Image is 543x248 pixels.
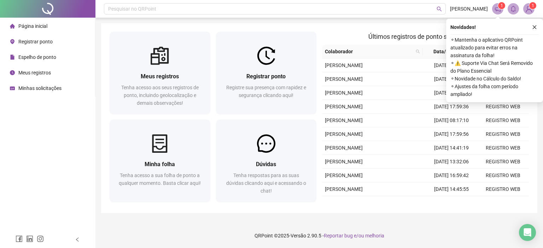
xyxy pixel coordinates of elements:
td: [DATE] 17:59:36 [426,100,477,114]
span: home [10,24,15,29]
td: REGISTRO WEB [477,141,529,155]
td: REGISTRO WEB [477,169,529,182]
span: [PERSON_NAME] [325,173,363,178]
th: Data/Hora [423,45,473,59]
span: search [414,46,421,57]
span: left [75,237,80,242]
span: Colaborador [325,48,413,55]
footer: QRPoint © 2025 - 2.90.5 - [95,223,543,248]
span: [PERSON_NAME] [325,145,363,151]
td: [DATE] 17:59:56 [426,127,477,141]
span: ⚬ Mantenha o aplicativo QRPoint atualizado para evitar erros na assinatura da folha! [450,36,539,59]
span: ⚬ Ajustes da folha com período ampliado! [450,83,539,98]
span: search [437,6,442,12]
span: Espelho de ponto [18,54,56,60]
span: close [532,25,537,30]
span: [PERSON_NAME] [325,76,363,82]
a: Minha folhaTenha acesso a sua folha de ponto a qualquer momento. Basta clicar aqui! [110,120,210,202]
sup: 1 [498,2,505,9]
span: Data/Hora [426,48,465,55]
sup: Atualize o seu contato no menu Meus Dados [529,2,536,9]
span: 1 [532,3,534,8]
td: [DATE] 16:59:42 [426,169,477,182]
td: REGISTRO WEB [477,100,529,114]
span: Registre sua presença com rapidez e segurança clicando aqui! [226,85,306,98]
td: [DATE] 08:13:33 [426,86,477,100]
td: REGISTRO WEB [477,155,529,169]
span: facebook [16,235,23,242]
span: [PERSON_NAME] [325,90,363,96]
span: Tenha respostas para as suas dúvidas clicando aqui e acessando o chat! [226,173,306,194]
div: Open Intercom Messenger [519,224,536,241]
span: Minha folha [145,161,175,168]
span: Registrar ponto [18,39,53,44]
span: search [416,49,420,54]
span: [PERSON_NAME] [325,159,363,164]
span: Página inicial [18,23,47,29]
td: REGISTRO WEB [477,182,529,196]
td: REGISTRO WEB [477,196,529,210]
td: [DATE] 08:17:10 [426,114,477,127]
td: [DATE] 14:25:00 [426,59,477,72]
td: [DATE] 14:45:55 [426,182,477,196]
span: Meus registros [141,73,179,80]
span: 1 [501,3,503,8]
span: ⚬ Novidade no Cálculo do Saldo! [450,75,539,83]
span: Minhas solicitações [18,85,62,91]
span: clock-circle [10,70,15,75]
img: 92200 [524,4,534,14]
span: Tenha acesso a sua folha de ponto a qualquer momento. Basta clicar aqui! [119,173,201,186]
a: DúvidasTenha respostas para as suas dúvidas clicando aqui e acessando o chat! [216,120,317,202]
span: [PERSON_NAME] [450,5,488,13]
td: [DATE] 14:41:19 [426,141,477,155]
span: Novidades ! [450,23,476,31]
span: Versão [291,233,306,238]
span: [PERSON_NAME] [325,186,363,192]
span: instagram [37,235,44,242]
span: [PERSON_NAME] [325,117,363,123]
span: linkedin [26,235,33,242]
span: schedule [10,86,15,91]
span: ⚬ ⚠️ Suporte Via Chat Será Removido do Plano Essencial [450,59,539,75]
span: file [10,55,15,60]
td: REGISTRO WEB [477,127,529,141]
td: [DATE] 13:38:31 [426,196,477,210]
span: Reportar bug e/ou melhoria [324,233,384,238]
span: Dúvidas [256,161,276,168]
span: Registrar ponto [246,73,286,80]
span: notification [495,6,501,12]
a: Registrar pontoRegistre sua presença com rapidez e segurança clicando aqui! [216,32,317,114]
span: environment [10,39,15,44]
span: bell [510,6,516,12]
a: Meus registrosTenha acesso aos seus registros de ponto, incluindo geolocalização e demais observa... [110,32,210,114]
span: Tenha acesso aos seus registros de ponto, incluindo geolocalização e demais observações! [121,85,199,106]
span: Últimos registros de ponto sincronizados [368,33,483,40]
td: [DATE] 13:32:06 [426,155,477,169]
span: [PERSON_NAME] [325,104,363,109]
span: [PERSON_NAME] [325,62,363,68]
span: Meus registros [18,70,51,75]
td: REGISTRO WEB [477,114,529,127]
td: [DATE] 13:24:56 [426,72,477,86]
span: [PERSON_NAME] [325,131,363,137]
